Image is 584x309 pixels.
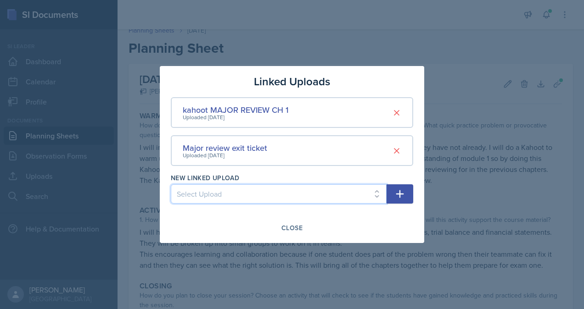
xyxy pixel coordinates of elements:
button: Close [275,220,309,236]
div: Uploaded [DATE] [183,113,288,121]
label: New Linked Upload [171,173,239,182]
div: Close [281,224,303,232]
div: Major review exit ticket [183,142,267,154]
div: Uploaded [DATE] [183,151,267,160]
h3: Linked Uploads [254,73,330,90]
div: kahoot MAJOR REVIEW CH 1 [183,104,288,116]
